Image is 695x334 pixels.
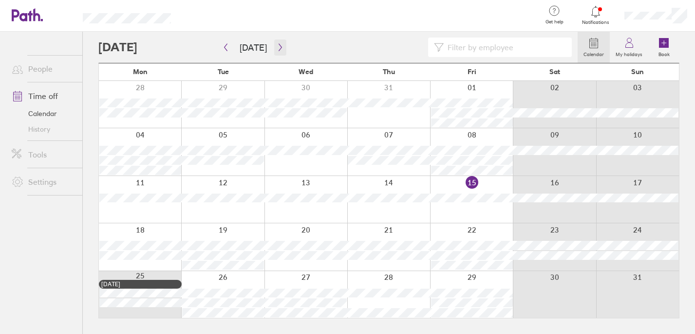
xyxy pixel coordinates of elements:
[4,106,82,121] a: Calendar
[4,145,82,164] a: Tools
[653,49,676,58] label: Book
[299,68,313,76] span: Wed
[4,86,82,106] a: Time off
[578,49,610,58] label: Calendar
[610,32,648,63] a: My holidays
[4,121,82,137] a: History
[549,68,560,76] span: Sat
[648,32,679,63] a: Book
[539,19,570,25] span: Get help
[578,32,610,63] a: Calendar
[580,5,612,25] a: Notifications
[468,68,476,76] span: Fri
[232,39,275,56] button: [DATE]
[4,172,82,192] a: Settings
[580,20,612,25] span: Notifications
[133,68,148,76] span: Mon
[383,68,395,76] span: Thu
[218,68,229,76] span: Tue
[610,49,648,58] label: My holidays
[631,68,644,76] span: Sun
[444,38,566,57] input: Filter by employee
[101,281,179,288] div: [DATE]
[4,59,82,79] a: People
